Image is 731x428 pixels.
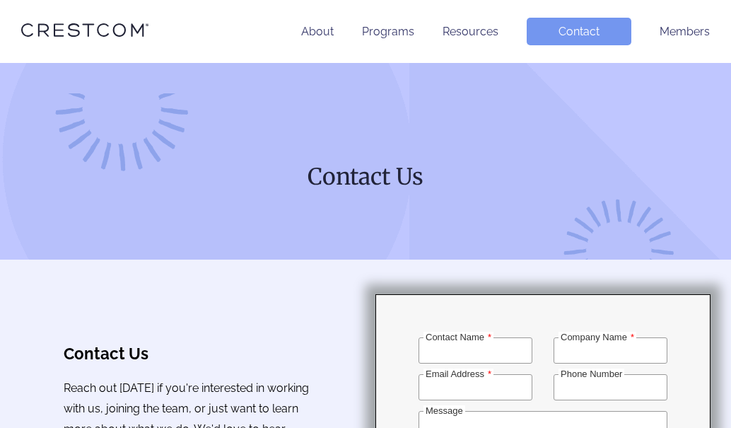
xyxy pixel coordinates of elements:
a: Programs [362,25,414,38]
a: Members [660,25,710,38]
a: About [301,25,334,38]
h3: Contact Us [64,345,312,363]
label: Company Name [559,332,636,342]
h1: Contact Us [95,162,636,192]
a: Contact [527,18,631,45]
a: Resources [443,25,498,38]
label: Phone Number [559,369,624,379]
label: Email Address [423,369,493,379]
label: Contact Name [423,332,493,342]
label: Message [423,405,465,416]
